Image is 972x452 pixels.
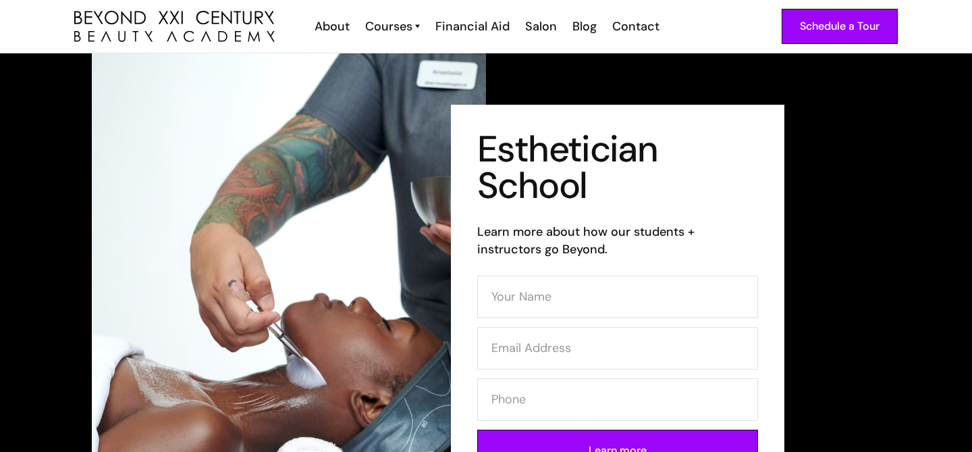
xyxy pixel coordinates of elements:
[564,18,603,35] a: Blog
[435,18,510,35] div: Financial Aid
[427,18,516,35] a: Financial Aid
[306,18,356,35] a: About
[477,131,758,204] h1: Esthetician School
[477,378,758,421] input: Phone
[477,327,758,370] input: Email Address
[315,18,350,35] div: About
[603,18,666,35] a: Contact
[477,276,758,318] input: Your Name
[74,11,275,43] img: beyond 21st century beauty academy logo
[516,18,564,35] a: Salon
[800,18,880,35] div: Schedule a Tour
[477,223,758,258] h6: Learn more about how our students + instructors go Beyond.
[365,18,420,35] a: Courses
[782,9,898,44] a: Schedule a Tour
[612,18,659,35] div: Contact
[74,11,275,43] a: home
[365,18,412,35] div: Courses
[572,18,597,35] div: Blog
[525,18,557,35] div: Salon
